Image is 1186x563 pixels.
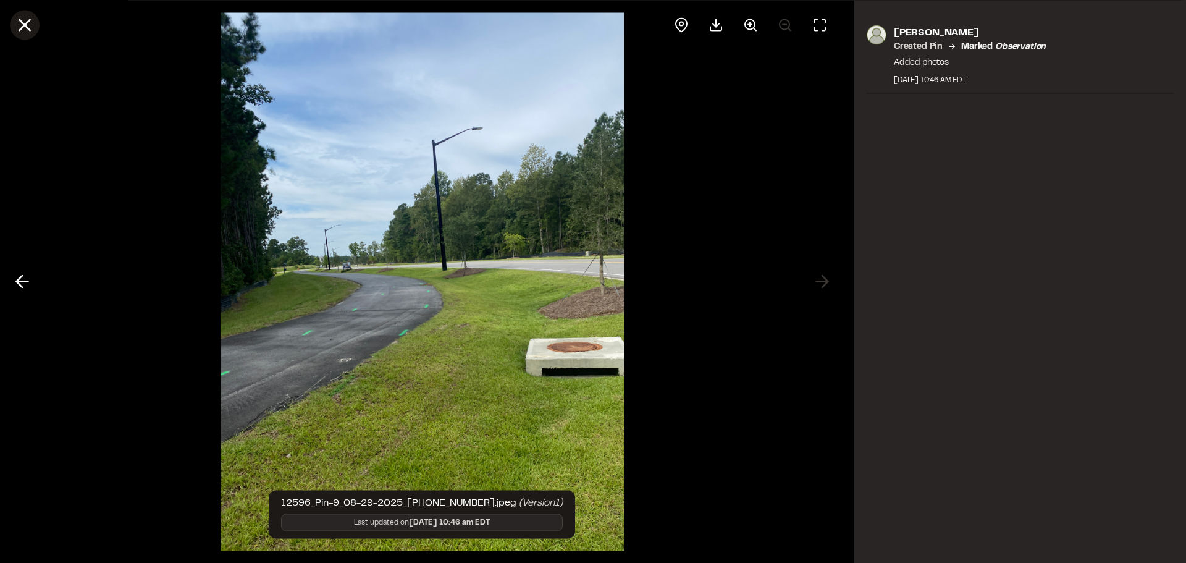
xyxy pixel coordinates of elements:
button: Close modal [10,10,40,40]
p: Created Pin [894,40,943,53]
p: Added photos [894,56,1046,69]
p: [PERSON_NAME] [894,25,1046,40]
div: [DATE] 10:46 AM EDT [894,74,1046,85]
img: photo [867,25,886,44]
button: Toggle Fullscreen [805,10,835,40]
p: Marked [961,40,1046,53]
button: Previous photo [7,267,37,297]
em: observation [995,43,1046,50]
button: Zoom in [736,10,765,40]
div: View pin on map [667,10,696,40]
